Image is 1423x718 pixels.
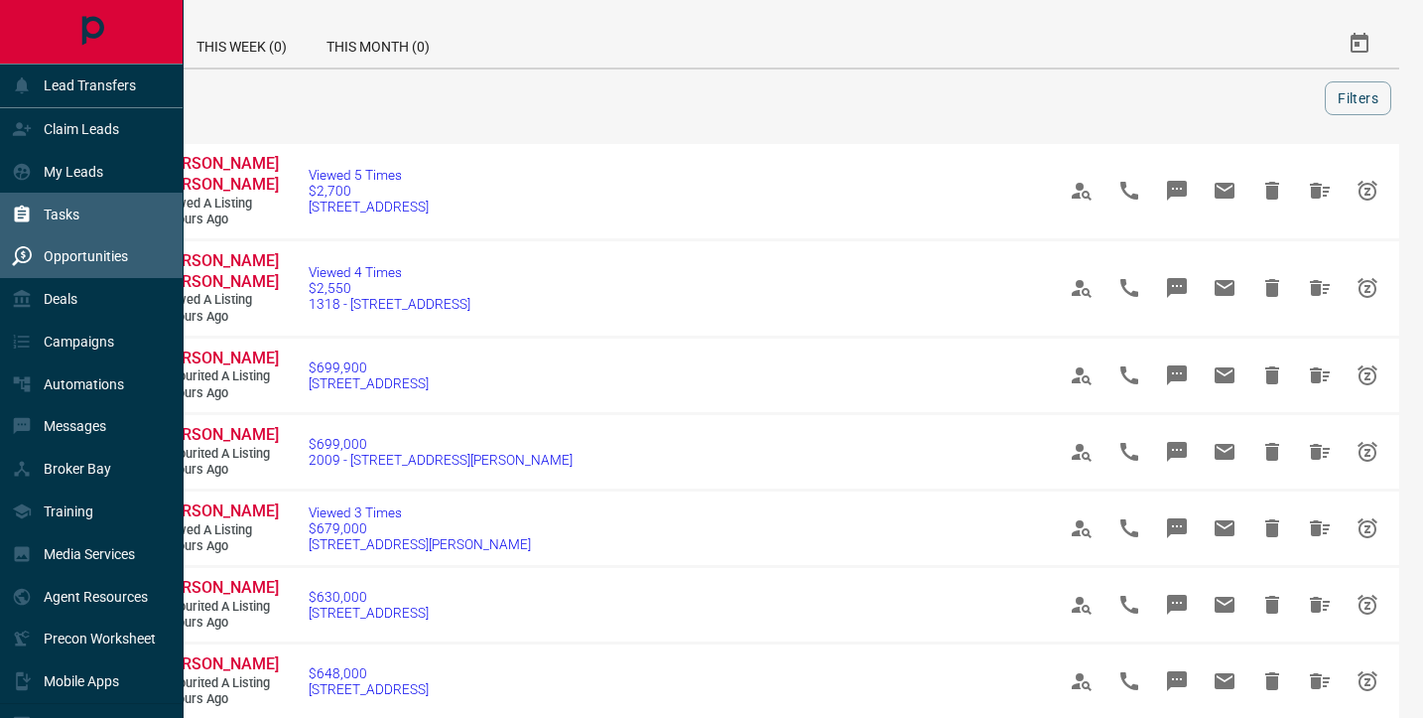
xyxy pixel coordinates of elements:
[159,578,278,599] a: [PERSON_NAME]
[1248,657,1296,705] span: Hide
[159,425,279,444] span: [PERSON_NAME]
[159,349,279,367] span: [PERSON_NAME]
[1058,264,1105,312] span: View Profile
[1296,504,1344,552] span: Hide All from Nicole Partyka
[1058,352,1105,399] span: View Profile
[159,349,278,369] a: [PERSON_NAME]
[1153,657,1201,705] span: Message
[1344,581,1391,629] span: Snooze
[309,264,470,280] span: Viewed 4 Times
[1248,352,1296,399] span: Hide
[1296,264,1344,312] span: Hide All from Joao Paulo Manso
[309,280,470,296] span: $2,550
[1105,581,1153,629] span: Call
[1153,167,1201,215] span: Message
[159,154,278,196] a: [PERSON_NAME] [PERSON_NAME]
[159,675,278,692] span: Favourited a Listing
[309,504,531,520] span: Viewed 3 Times
[177,20,307,68] div: This Week (0)
[1153,352,1201,399] span: Message
[309,436,573,452] span: $699,000
[1325,81,1391,115] button: Filters
[309,183,429,199] span: $2,700
[1153,428,1201,476] span: Message
[159,446,278,463] span: Favourited a Listing
[1201,428,1248,476] span: Email
[309,589,429,621] a: $630,000[STREET_ADDRESS]
[1344,504,1391,552] span: Snooze
[309,264,470,312] a: Viewed 4 Times$2,5501318 - [STREET_ADDRESS]
[159,599,278,616] span: Favourited a Listing
[1105,504,1153,552] span: Call
[1105,352,1153,399] span: Call
[159,691,278,708] span: 8 hours ago
[1153,264,1201,312] span: Message
[309,375,429,391] span: [STREET_ADDRESS]
[1344,657,1391,705] span: Snooze
[309,536,531,552] span: [STREET_ADDRESS][PERSON_NAME]
[1201,167,1248,215] span: Email
[159,196,278,213] span: Viewed a Listing
[309,605,429,621] span: [STREET_ADDRESS]
[159,654,278,675] a: [PERSON_NAME]
[1296,167,1344,215] span: Hide All from Joao Paulo Manso
[159,154,279,194] span: [PERSON_NAME] [PERSON_NAME]
[309,504,531,552] a: Viewed 3 Times$679,000[STREET_ADDRESS][PERSON_NAME]
[1105,264,1153,312] span: Call
[309,665,429,681] span: $648,000
[159,578,279,597] span: [PERSON_NAME]
[1344,352,1391,399] span: Snooze
[1344,167,1391,215] span: Snooze
[1153,581,1201,629] span: Message
[159,385,278,402] span: 7 hours ago
[1058,504,1105,552] span: View Profile
[309,681,429,697] span: [STREET_ADDRESS]
[309,359,429,375] span: $699,900
[1058,167,1105,215] span: View Profile
[309,589,429,605] span: $630,000
[1344,264,1391,312] span: Snooze
[159,251,278,293] a: [PERSON_NAME] [PERSON_NAME]
[309,359,429,391] a: $699,900[STREET_ADDRESS]
[159,462,278,479] span: 7 hours ago
[1344,428,1391,476] span: Snooze
[1201,352,1248,399] span: Email
[159,251,279,291] span: [PERSON_NAME] [PERSON_NAME]
[159,309,278,326] span: 6 hours ago
[1201,581,1248,629] span: Email
[309,167,429,183] span: Viewed 5 Times
[1105,428,1153,476] span: Call
[309,167,429,215] a: Viewed 5 Times$2,700[STREET_ADDRESS]
[159,292,278,309] span: Viewed a Listing
[1105,657,1153,705] span: Call
[1058,657,1105,705] span: View Profile
[159,522,278,539] span: Viewed a Listing
[309,296,470,312] span: 1318 - [STREET_ADDRESS]
[1201,504,1248,552] span: Email
[1296,581,1344,629] span: Hide All from Nicole Partyka
[1248,167,1296,215] span: Hide
[1058,428,1105,476] span: View Profile
[1201,657,1248,705] span: Email
[159,538,278,555] span: 7 hours ago
[1296,428,1344,476] span: Hide All from Nicole Partyka
[1201,264,1248,312] span: Email
[1105,167,1153,215] span: Call
[159,502,278,522] a: [PERSON_NAME]
[307,20,450,68] div: This Month (0)
[159,654,279,673] span: [PERSON_NAME]
[159,368,278,385] span: Favourited a Listing
[309,436,573,468] a: $699,0002009 - [STREET_ADDRESS][PERSON_NAME]
[1248,504,1296,552] span: Hide
[1296,352,1344,399] span: Hide All from Nicole Partyka
[309,520,531,536] span: $679,000
[1296,657,1344,705] span: Hide All from Nicole Partyka
[159,615,278,632] span: 7 hours ago
[309,665,429,697] a: $648,000[STREET_ADDRESS]
[1248,581,1296,629] span: Hide
[1058,581,1105,629] span: View Profile
[1153,504,1201,552] span: Message
[159,425,278,446] a: [PERSON_NAME]
[159,502,279,520] span: [PERSON_NAME]
[1336,20,1383,68] button: Select Date Range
